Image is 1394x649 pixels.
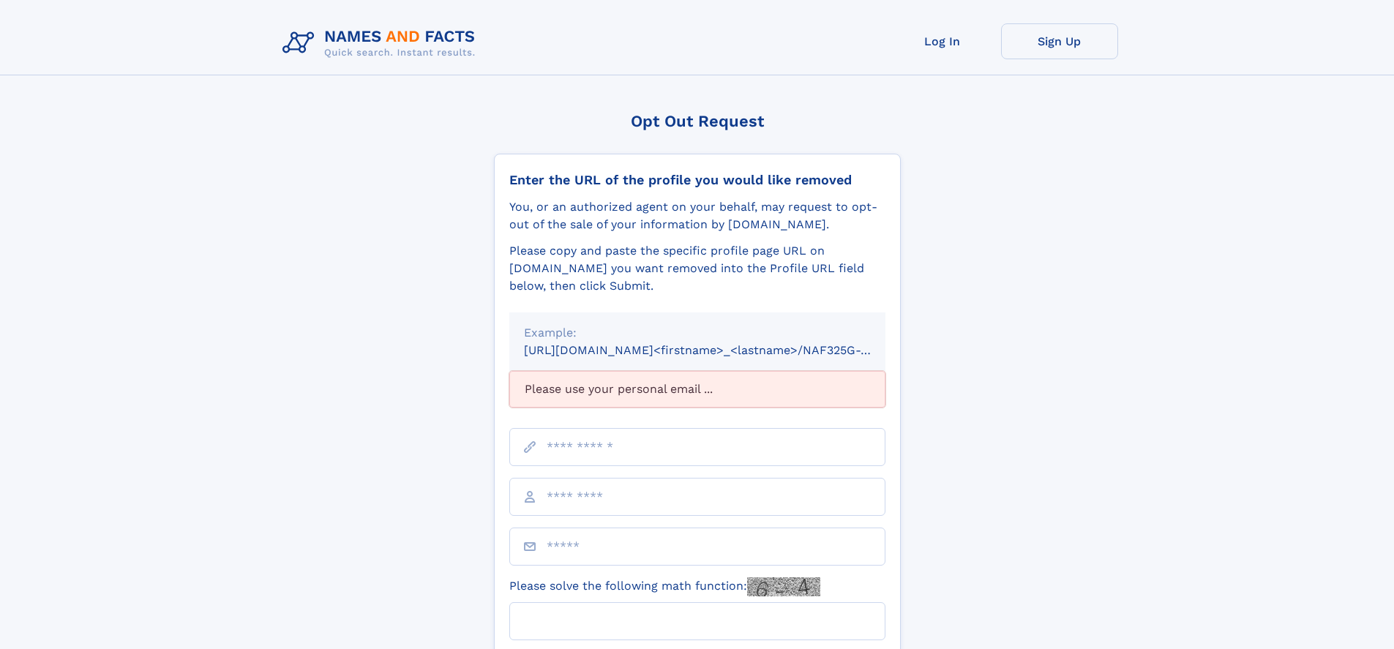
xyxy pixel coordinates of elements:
a: Log In [884,23,1001,59]
div: Opt Out Request [494,112,901,130]
div: You, or an authorized agent on your behalf, may request to opt-out of the sale of your informatio... [509,198,885,233]
img: Logo Names and Facts [277,23,487,63]
div: Enter the URL of the profile you would like removed [509,172,885,188]
div: Example: [524,324,871,342]
div: Please copy and paste the specific profile page URL on [DOMAIN_NAME] you want removed into the Pr... [509,242,885,295]
a: Sign Up [1001,23,1118,59]
small: [URL][DOMAIN_NAME]<firstname>_<lastname>/NAF325G-xxxxxxxx [524,343,913,357]
div: Please use your personal email ... [509,371,885,408]
label: Please solve the following math function: [509,577,820,596]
